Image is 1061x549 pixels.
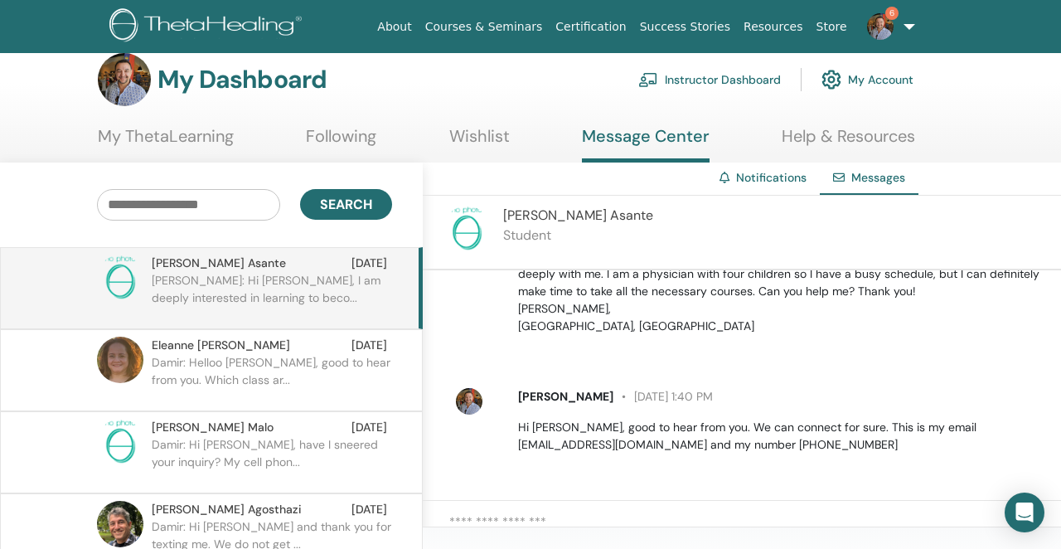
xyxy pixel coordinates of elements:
[97,337,143,383] img: default.jpg
[503,206,653,224] span: [PERSON_NAME] Asante
[320,196,372,213] span: Search
[867,13,894,40] img: default.jpg
[98,126,234,158] a: My ThetaLearning
[351,255,387,272] span: [DATE]
[97,255,143,301] img: no-photo.png
[821,61,913,98] a: My Account
[503,226,653,245] p: Student
[351,419,387,436] span: [DATE]
[638,61,781,98] a: Instructor Dashboard
[152,501,302,518] span: [PERSON_NAME] Agosthazi
[638,72,658,87] img: chalkboard-teacher.svg
[443,206,490,252] img: no-photo.png
[851,170,905,185] span: Messages
[549,12,632,42] a: Certification
[152,337,290,354] span: Eleanne [PERSON_NAME]
[152,255,286,272] span: [PERSON_NAME] Asante
[582,126,710,163] a: Message Center
[97,419,143,465] img: no-photo.png
[152,436,392,486] p: Damir: Hi [PERSON_NAME], have I sneered your inquiry? My cell phon...
[736,170,807,185] a: Notifications
[518,389,613,404] span: [PERSON_NAME]
[152,419,274,436] span: [PERSON_NAME] Malo
[152,354,392,404] p: Damir: Helloo [PERSON_NAME], good to hear from you. Which class ar...
[518,231,1042,335] p: Hi [PERSON_NAME], I am deeply interested in learning to become a ThetaHealer practitioner. I just...
[97,501,143,547] img: default.jpg
[456,388,482,415] img: default.jpg
[1005,493,1044,532] div: Open Intercom Messenger
[782,126,915,158] a: Help & Resources
[419,12,550,42] a: Courses & Seminars
[109,8,308,46] img: logo.png
[152,272,392,322] p: [PERSON_NAME]: Hi [PERSON_NAME], I am deeply interested in learning to beco...
[810,12,854,42] a: Store
[449,126,510,158] a: Wishlist
[157,65,327,95] h3: My Dashboard
[371,12,418,42] a: About
[351,337,387,354] span: [DATE]
[821,66,841,94] img: cog.svg
[306,126,376,158] a: Following
[518,419,1042,454] p: Hi [PERSON_NAME], good to hear from you. We can connect for sure. This is my email [EMAIL_ADDRESS...
[633,12,737,42] a: Success Stories
[351,501,387,518] span: [DATE]
[885,7,899,20] span: 6
[613,389,713,404] span: [DATE] 1:40 PM
[737,12,810,42] a: Resources
[98,53,151,106] img: default.jpg
[300,189,392,220] button: Search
